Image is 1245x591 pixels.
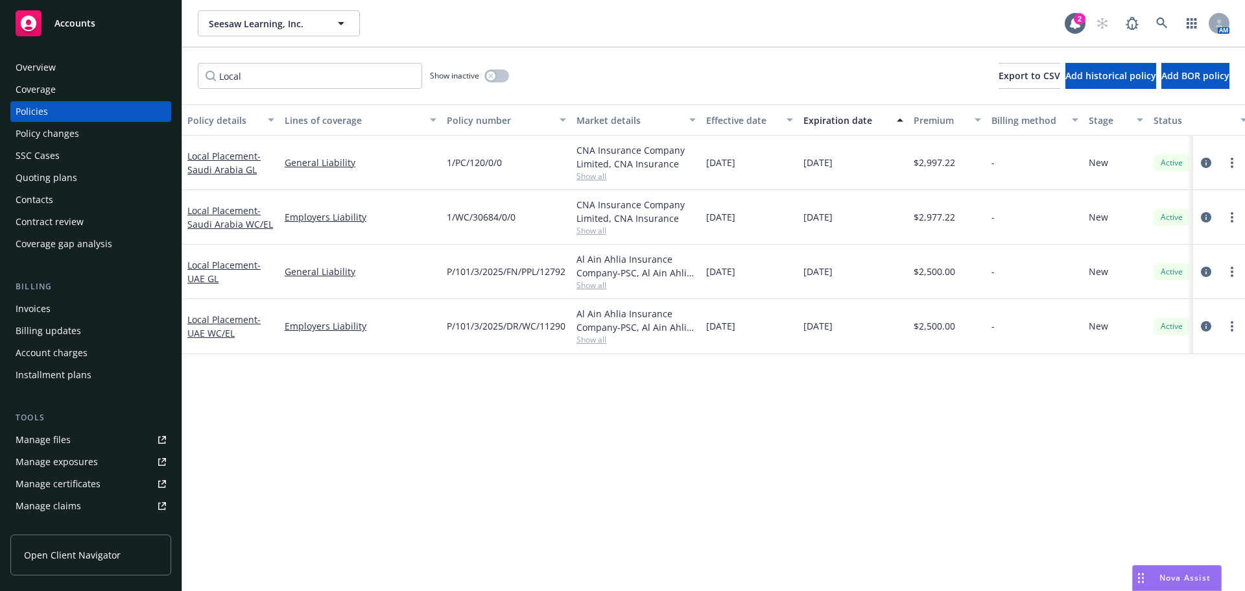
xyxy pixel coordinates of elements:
[1224,155,1240,171] a: more
[1161,69,1229,82] span: Add BOR policy
[1159,572,1211,583] span: Nova Assist
[10,57,171,78] a: Overview
[187,259,261,285] span: - UAE GL
[1089,10,1115,36] a: Start snowing
[1224,264,1240,280] a: more
[10,320,171,341] a: Billing updates
[10,518,171,538] a: Manage BORs
[576,114,682,127] div: Market details
[10,189,171,210] a: Contacts
[16,496,81,516] div: Manage claims
[701,104,798,136] button: Effective date
[576,143,696,171] div: CNA Insurance Company Limited, CNA Insurance
[914,156,955,169] span: $2,997.22
[908,104,986,136] button: Premium
[430,70,479,81] span: Show inactive
[706,114,779,127] div: Effective date
[209,17,321,30] span: Seesaw Learning, Inc.
[914,114,967,127] div: Premium
[16,167,77,188] div: Quoting plans
[16,234,112,254] div: Coverage gap analysis
[447,319,565,333] span: P/101/3/2025/DR/WC/11290
[10,5,171,42] a: Accounts
[576,225,696,236] span: Show all
[991,114,1064,127] div: Billing method
[999,63,1060,89] button: Export to CSV
[1065,69,1156,82] span: Add historical policy
[447,265,565,278] span: P/101/3/2025/FN/PPL/12792
[10,298,171,319] a: Invoices
[285,114,422,127] div: Lines of coverage
[10,123,171,144] a: Policy changes
[1089,265,1108,278] span: New
[576,171,696,182] span: Show all
[187,259,261,285] a: Local Placement
[991,156,995,169] span: -
[706,156,735,169] span: [DATE]
[803,319,833,333] span: [DATE]
[10,496,171,516] a: Manage claims
[16,343,88,363] div: Account charges
[1198,155,1214,171] a: circleInformation
[1065,63,1156,89] button: Add historical policy
[1089,319,1108,333] span: New
[1198,319,1214,334] a: circleInformation
[706,210,735,224] span: [DATE]
[16,518,77,538] div: Manage BORs
[914,210,955,224] span: $2,977.22
[198,63,422,89] input: Filter by keyword...
[16,101,48,122] div: Policies
[16,474,101,494] div: Manage certificates
[1224,210,1240,225] a: more
[10,474,171,494] a: Manage certificates
[16,429,71,450] div: Manage files
[187,150,261,176] span: - Saudi Arabia GL
[576,307,696,334] div: Al Ain Ahlia Insurance Company-PSC, Al Ain Ahlia Insurance Company-PSC
[10,167,171,188] a: Quoting plans
[803,114,889,127] div: Expiration date
[1159,320,1185,332] span: Active
[1159,157,1185,169] span: Active
[1198,264,1214,280] a: circleInformation
[803,156,833,169] span: [DATE]
[1089,210,1108,224] span: New
[576,280,696,291] span: Show all
[187,150,261,176] a: Local Placement
[10,280,171,293] div: Billing
[1154,114,1233,127] div: Status
[10,365,171,385] a: Installment plans
[187,313,261,339] span: - UAE WC/EL
[442,104,571,136] button: Policy number
[1198,210,1214,225] a: circleInformation
[1084,104,1148,136] button: Stage
[10,343,171,363] a: Account charges
[798,104,908,136] button: Expiration date
[16,145,60,166] div: SSC Cases
[285,156,436,169] a: General Liability
[803,210,833,224] span: [DATE]
[10,234,171,254] a: Coverage gap analysis
[16,57,56,78] div: Overview
[1224,319,1240,334] a: more
[986,104,1084,136] button: Billing method
[187,204,273,230] span: - Saudi Arabia WC/EL
[914,265,955,278] span: $2,500.00
[576,334,696,345] span: Show all
[285,265,436,278] a: General Liability
[1089,114,1129,127] div: Stage
[1089,156,1108,169] span: New
[16,123,79,144] div: Policy changes
[16,298,51,319] div: Invoices
[16,365,91,385] div: Installment plans
[187,313,261,339] a: Local Placement
[10,429,171,450] a: Manage files
[1161,63,1229,89] button: Add BOR policy
[706,319,735,333] span: [DATE]
[182,104,279,136] button: Policy details
[10,145,171,166] a: SSC Cases
[10,411,171,424] div: Tools
[10,452,171,472] a: Manage exposures
[1119,10,1145,36] a: Report a Bug
[576,198,696,225] div: CNA Insurance Company Limited, CNA Insurance
[16,320,81,341] div: Billing updates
